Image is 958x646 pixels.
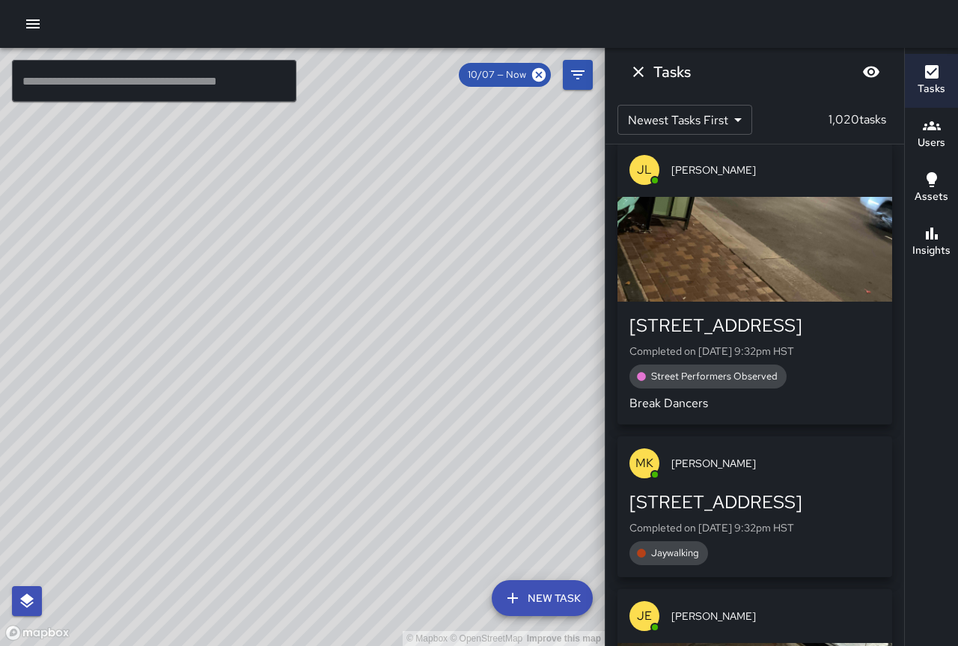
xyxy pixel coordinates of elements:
p: 1,020 tasks [823,111,892,129]
button: Filters [563,60,593,90]
div: 10/07 — Now [459,63,551,87]
p: Break Dancers [629,394,880,412]
span: Jaywalking [642,546,708,561]
h6: Tasks [653,60,691,84]
button: Tasks [905,54,958,108]
button: MK[PERSON_NAME][STREET_ADDRESS]Completed on [DATE] 9:32pm HSTJaywalking [617,436,892,577]
p: Completed on [DATE] 9:32pm HST [629,344,880,359]
button: New Task [492,580,593,616]
p: JL [637,161,652,179]
h6: Assets [915,189,948,205]
p: MK [635,454,653,472]
button: Blur [856,57,886,87]
div: [STREET_ADDRESS] [629,490,880,514]
p: Completed on [DATE] 9:32pm HST [629,520,880,535]
p: JE [637,607,652,625]
div: Newest Tasks First [617,105,752,135]
span: [PERSON_NAME] [671,609,880,624]
button: Dismiss [623,57,653,87]
h6: Tasks [918,81,945,97]
button: JL[PERSON_NAME][STREET_ADDRESS]Completed on [DATE] 9:32pm HSTStreet Performers ObservedBreak Dancers [617,143,892,424]
button: Assets [905,162,958,216]
div: [STREET_ADDRESS] [629,314,880,338]
h6: Insights [912,243,951,259]
span: 10/07 — Now [459,67,535,82]
span: Street Performers Observed [642,369,787,384]
h6: Users [918,135,945,151]
button: Insights [905,216,958,269]
button: Users [905,108,958,162]
span: [PERSON_NAME] [671,456,880,471]
span: [PERSON_NAME] [671,162,880,177]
